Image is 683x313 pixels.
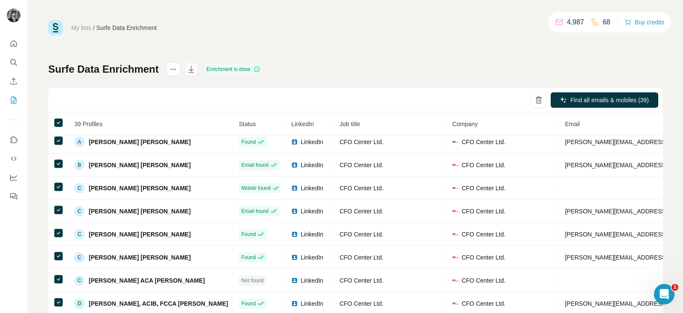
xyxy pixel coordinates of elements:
[241,161,268,169] span: Email found
[241,300,256,307] span: Found
[241,184,271,192] span: Mobile found
[603,17,610,27] p: 68
[461,276,505,285] span: CFO Center Ltd.
[291,139,298,145] img: LinkedIn logo
[452,254,459,261] img: company-logo
[339,185,383,192] span: CFO Center Ltd.
[339,231,383,238] span: CFO Center Ltd.
[48,21,63,35] img: Surfe Logo
[89,138,191,146] span: [PERSON_NAME] [PERSON_NAME]
[74,206,85,216] div: C
[452,139,459,145] img: company-logo
[301,161,323,169] span: LinkedIn
[89,184,191,192] span: [PERSON_NAME] [PERSON_NAME]
[551,92,658,108] button: Find all emails & mobiles (39)
[565,121,580,127] span: Email
[301,207,323,216] span: LinkedIn
[301,253,323,262] span: LinkedIn
[89,161,191,169] span: [PERSON_NAME] [PERSON_NAME]
[461,161,505,169] span: CFO Center Ltd.
[89,299,228,308] span: [PERSON_NAME], ACIB, FCCA [PERSON_NAME]
[301,276,323,285] span: LinkedIn
[241,207,268,215] span: Email found
[461,138,505,146] span: CFO Center Ltd.
[452,121,478,127] span: Company
[74,275,85,286] div: C
[89,207,191,216] span: [PERSON_NAME] [PERSON_NAME]
[291,121,314,127] span: LinkedIn
[7,9,20,22] img: Avatar
[452,185,459,192] img: company-logo
[339,254,383,261] span: CFO Center Ltd.
[48,62,159,76] h1: Surfe Data Enrichment
[570,96,649,104] span: Find all emails & mobiles (39)
[7,92,20,108] button: My lists
[93,24,95,32] li: /
[625,16,664,28] button: Buy credits
[7,151,20,166] button: Use Surfe API
[452,300,459,307] img: company-logo
[89,230,191,239] span: [PERSON_NAME] [PERSON_NAME]
[671,284,678,291] span: 1
[96,24,157,32] div: Surfe Data Enrichment
[239,121,256,127] span: Status
[291,277,298,284] img: LinkedIn logo
[241,254,256,261] span: Found
[339,277,383,284] span: CFO Center Ltd.
[7,74,20,89] button: Enrich CSV
[452,162,459,168] img: company-logo
[241,138,256,146] span: Found
[301,184,323,192] span: LinkedIn
[452,208,459,215] img: company-logo
[291,254,298,261] img: LinkedIn logo
[241,230,256,238] span: Found
[339,300,383,307] span: CFO Center Ltd.
[301,299,323,308] span: LinkedIn
[291,300,298,307] img: LinkedIn logo
[339,162,383,168] span: CFO Center Ltd.
[291,231,298,238] img: LinkedIn logo
[452,231,459,238] img: company-logo
[461,299,505,308] span: CFO Center Ltd.
[7,55,20,70] button: Search
[339,208,383,215] span: CFO Center Ltd.
[461,230,505,239] span: CFO Center Ltd.
[241,277,263,284] span: Not found
[452,277,459,284] img: company-logo
[204,64,263,74] div: Enrichment is done
[71,24,91,31] a: My lists
[301,230,323,239] span: LinkedIn
[461,184,505,192] span: CFO Center Ltd.
[461,253,505,262] span: CFO Center Ltd.
[74,183,85,193] div: C
[7,132,20,148] button: Use Surfe on LinkedIn
[74,252,85,263] div: C
[89,276,205,285] span: [PERSON_NAME] ACA [PERSON_NAME]
[166,62,180,76] button: actions
[74,229,85,239] div: C
[291,162,298,168] img: LinkedIn logo
[291,208,298,215] img: LinkedIn logo
[567,17,584,27] p: 4,987
[74,121,102,127] span: 39 Profiles
[7,189,20,204] button: Feedback
[7,170,20,185] button: Dashboard
[301,138,323,146] span: LinkedIn
[461,207,505,216] span: CFO Center Ltd.
[74,137,85,147] div: A
[74,160,85,170] div: B
[89,253,191,262] span: [PERSON_NAME] [PERSON_NAME]
[7,36,20,51] button: Quick start
[339,121,360,127] span: Job title
[291,185,298,192] img: LinkedIn logo
[654,284,674,304] iframe: Intercom live chat
[339,139,383,145] span: CFO Center Ltd.
[74,298,85,309] div: D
